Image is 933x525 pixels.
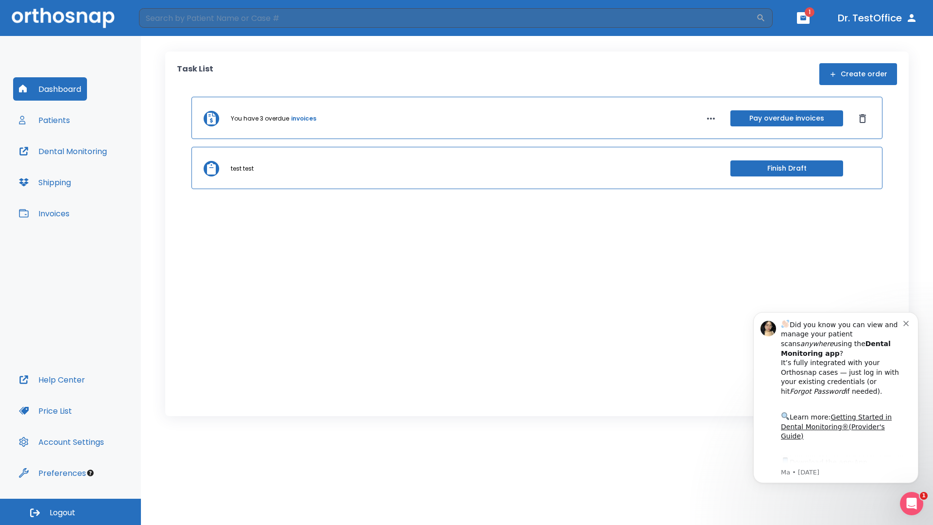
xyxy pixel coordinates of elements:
[834,9,921,27] button: Dr. TestOffice
[231,164,254,173] p: test test
[13,399,78,422] button: Price List
[819,63,897,85] button: Create order
[805,7,814,17] span: 1
[855,111,870,126] button: Dismiss
[12,8,115,28] img: Orthosnap
[177,63,213,85] p: Task List
[13,368,91,391] button: Help Center
[13,171,77,194] button: Shipping
[13,461,92,485] button: Preferences
[139,8,756,28] input: Search by Patient Name or Case #
[920,492,928,500] span: 1
[730,110,843,126] button: Pay overdue invoices
[13,77,87,101] button: Dashboard
[86,469,95,477] div: Tooltip anchor
[13,202,75,225] button: Invoices
[13,140,113,163] button: Dental Monitoring
[231,114,289,123] p: You have 3 overdue
[50,507,75,518] span: Logout
[900,492,923,515] iframe: Intercom live chat
[730,160,843,176] button: Finish Draft
[13,430,110,454] button: Account Settings
[291,114,316,123] a: invoices
[739,300,933,520] iframe: Intercom notifications message
[13,108,76,132] button: Patients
